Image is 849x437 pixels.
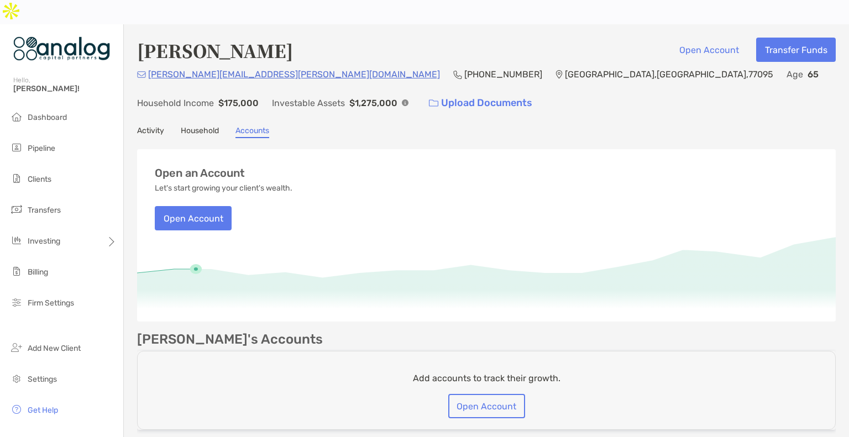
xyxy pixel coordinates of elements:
[565,67,773,81] p: [GEOGRAPHIC_DATA] , [GEOGRAPHIC_DATA] , 77095
[137,38,293,63] h4: [PERSON_NAME]
[756,38,836,62] button: Transfer Funds
[155,184,292,193] p: Let's start growing your client's wealth.
[429,99,438,107] img: button icon
[10,234,23,247] img: investing icon
[10,203,23,216] img: transfers icon
[453,70,462,79] img: Phone Icon
[10,265,23,278] img: billing icon
[464,67,542,81] p: [PHONE_NUMBER]
[155,167,245,180] h3: Open an Account
[28,406,58,415] span: Get Help
[787,67,803,81] p: Age
[10,141,23,154] img: pipeline icon
[28,144,55,153] span: Pipeline
[137,96,214,110] p: Household Income
[272,96,345,110] p: Investable Assets
[148,67,440,81] p: [PERSON_NAME][EMAIL_ADDRESS][PERSON_NAME][DOMAIN_NAME]
[413,371,560,385] p: Add accounts to track their growth.
[10,172,23,185] img: clients icon
[670,38,747,62] button: Open Account
[349,96,397,110] p: $1,275,000
[28,175,51,184] span: Clients
[448,394,525,418] button: Open Account
[137,71,146,78] img: Email Icon
[808,67,819,81] p: 65
[10,403,23,416] img: get-help icon
[422,91,539,115] a: Upload Documents
[13,84,117,93] span: [PERSON_NAME]!
[10,110,23,123] img: dashboard icon
[13,29,110,69] img: Zoe Logo
[155,206,232,230] button: Open Account
[28,267,48,277] span: Billing
[235,126,269,138] a: Accounts
[181,126,219,138] a: Household
[28,344,81,353] span: Add New Client
[10,341,23,354] img: add_new_client icon
[402,99,408,106] img: Info Icon
[218,96,259,110] p: $175,000
[137,333,323,346] p: [PERSON_NAME]'s Accounts
[555,70,563,79] img: Location Icon
[10,296,23,309] img: firm-settings icon
[28,375,57,384] span: Settings
[137,126,164,138] a: Activity
[28,298,74,308] span: Firm Settings
[28,206,61,215] span: Transfers
[28,113,67,122] span: Dashboard
[10,372,23,385] img: settings icon
[28,236,60,246] span: Investing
